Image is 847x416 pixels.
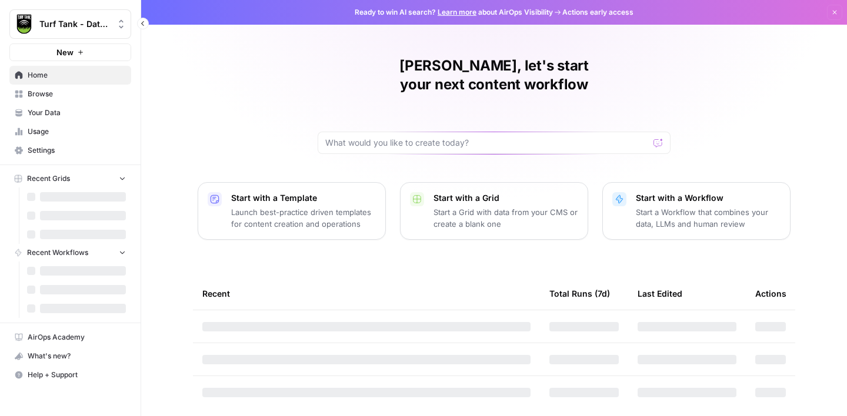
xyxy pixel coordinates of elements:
a: Usage [9,122,131,141]
span: Home [28,70,126,80]
p: Start with a Template [231,192,376,204]
div: Actions [755,277,786,310]
button: Help + Support [9,365,131,384]
span: Browse [28,89,126,99]
p: Start with a Grid [433,192,578,204]
a: Browse [9,85,131,103]
span: Usage [28,126,126,137]
a: AirOps Academy [9,328,131,347]
p: Start a Grid with data from your CMS or create a blank one [433,206,578,230]
button: New [9,43,131,61]
span: Actions early access [562,7,633,18]
a: Learn more [438,8,476,16]
p: Start with a Workflow [636,192,781,204]
button: Recent Workflows [9,244,131,261]
button: Start with a TemplateLaunch best-practice driven templates for content creation and operations [198,182,386,240]
span: Recent Workflows [27,247,88,258]
h1: [PERSON_NAME], let's start your next content workflow [318,56,671,94]
button: Recent Grids [9,170,131,187]
input: What would you like to create today? [325,137,649,149]
span: Help + Support [28,370,126,380]
span: Recent Grids [27,173,70,184]
span: Turf Tank - Data Team [39,18,111,30]
span: Your Data [28,108,126,118]
button: Workspace: Turf Tank - Data Team [9,9,131,39]
button: What's new? [9,347,131,365]
div: Total Runs (7d) [549,277,610,310]
p: Start a Workflow that combines your data, LLMs and human review [636,206,781,230]
span: New [56,46,74,58]
a: Your Data [9,103,131,122]
a: Settings [9,141,131,160]
button: Start with a WorkflowStart a Workflow that combines your data, LLMs and human review [602,182,791,240]
span: AirOps Academy [28,332,126,343]
button: Start with a GridStart a Grid with data from your CMS or create a blank one [400,182,588,240]
p: Launch best-practice driven templates for content creation and operations [231,206,376,230]
span: Settings [28,145,126,156]
span: Ready to win AI search? about AirOps Visibility [355,7,553,18]
div: Recent [202,277,531,310]
a: Home [9,66,131,85]
div: Last Edited [638,277,682,310]
img: Turf Tank - Data Team Logo [14,14,35,35]
div: What's new? [10,347,131,365]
